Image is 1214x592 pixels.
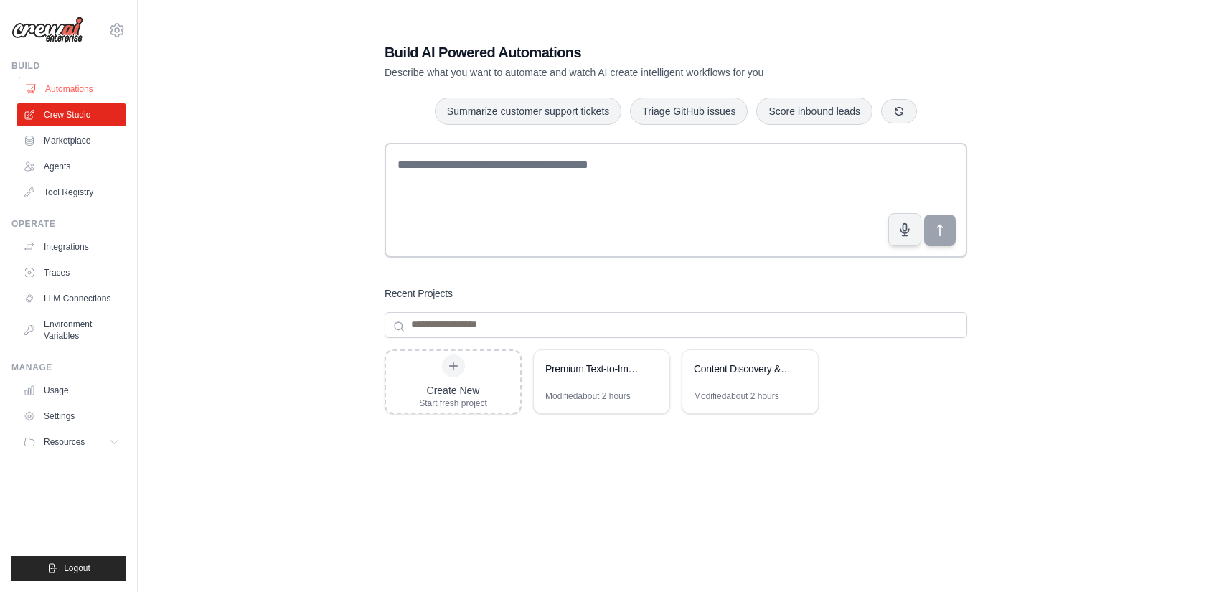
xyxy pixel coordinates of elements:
h3: Recent Projects [385,286,453,301]
h1: Build AI Powered Automations [385,42,867,62]
button: Logout [11,556,126,581]
a: Settings [17,405,126,428]
a: Crew Studio [17,103,126,126]
div: Create New [419,383,487,398]
a: Traces [17,261,126,284]
a: Environment Variables [17,313,126,347]
p: Describe what you want to automate and watch AI create intelligent workflows for you [385,65,867,80]
div: Build [11,60,126,72]
a: Marketplace [17,129,126,152]
img: Logo [11,17,83,44]
div: Operate [11,218,126,230]
a: LLM Connections [17,287,126,310]
button: Resources [17,431,126,454]
button: Get new suggestions [881,99,917,123]
div: Modified about 2 hours [694,390,779,402]
span: Logout [64,563,90,574]
button: Score inbound leads [756,98,872,125]
a: Automations [19,77,127,100]
button: Summarize customer support tickets [435,98,621,125]
a: Agents [17,155,126,178]
div: Modified about 2 hours [545,390,631,402]
div: Content Discovery & Curation Crew [694,362,792,376]
div: Start fresh project [419,398,487,409]
a: Integrations [17,235,126,258]
div: Manage [11,362,126,373]
a: Usage [17,379,126,402]
button: Click to speak your automation idea [888,213,921,246]
div: Premium Text-to-Image Collection Generator [545,362,644,376]
span: Resources [44,436,85,448]
a: Tool Registry [17,181,126,204]
button: Triage GitHub issues [630,98,748,125]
